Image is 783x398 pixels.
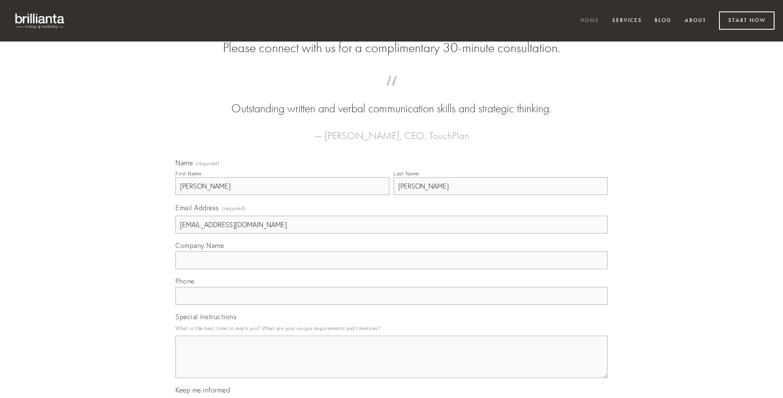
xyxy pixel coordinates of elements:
[175,312,236,321] span: Special Instructions
[575,14,605,28] a: Home
[394,170,419,177] div: Last Name
[649,14,677,28] a: Blog
[189,84,594,117] blockquote: Outstanding written and verbal communication skills and strategic thinking.
[175,203,219,212] span: Email Address
[189,84,594,100] span: “
[175,241,224,250] span: Company Name
[8,8,72,33] img: brillianta - research, strategy, marketing
[175,159,193,167] span: Name
[175,386,230,394] span: Keep me informed
[189,117,594,144] figcaption: — [PERSON_NAME], CEO, TouchPlan
[719,11,775,30] a: Start Now
[196,161,219,166] span: (required)
[175,277,194,285] span: Phone
[222,203,246,214] span: (required)
[607,14,647,28] a: Services
[175,323,608,334] p: What is the best time to reach you? What are your unique requirements and timelines?
[175,170,201,177] div: First Name
[175,40,608,56] h2: Please connect with us for a complimentary 30-minute consultation.
[679,14,712,28] a: About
